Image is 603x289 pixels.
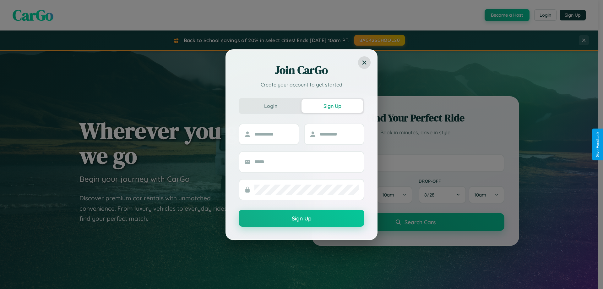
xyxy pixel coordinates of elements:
p: Create your account to get started [239,81,364,88]
div: Give Feedback [595,132,600,157]
h2: Join CarGo [239,63,364,78]
button: Login [240,99,301,113]
button: Sign Up [239,210,364,227]
button: Sign Up [301,99,363,113]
